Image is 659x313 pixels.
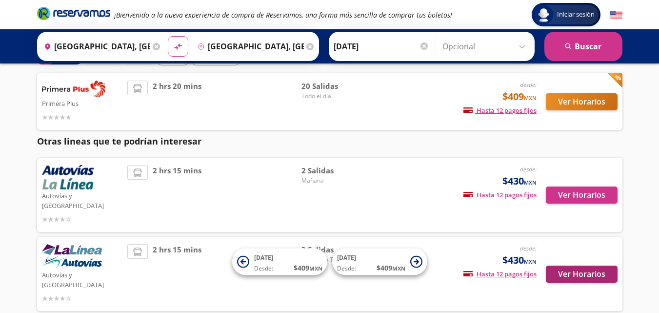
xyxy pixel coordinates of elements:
button: Ver Horarios [546,266,618,283]
img: Autovías y La Línea [42,165,94,189]
em: ¡Bienvenido a la nueva experiencia de compra de Reservamos, una forma más sencilla de comprar tus... [114,10,452,20]
button: Buscar [544,32,622,61]
button: [DATE]Desde:$409MXN [332,249,427,275]
span: Iniciar sesión [553,10,599,20]
span: 2 hrs 15 mins [153,244,201,304]
img: Autovías y La Línea [42,244,102,269]
button: [DATE]Desde:$409MXN [232,249,327,275]
input: Buscar Origen [40,34,150,59]
span: Desde: [337,264,356,273]
small: MXN [524,258,537,265]
i: Brand Logo [37,6,110,21]
span: $430 [502,174,537,188]
input: Buscar Destino [194,34,304,59]
p: Autovías y [GEOGRAPHIC_DATA] [42,189,123,210]
small: MXN [309,265,322,272]
span: [DATE] [254,253,273,262]
span: $409 [502,89,537,104]
em: desde: [520,165,537,173]
span: Hasta 12 pagos fijos [463,270,537,278]
span: $ 409 [377,263,405,273]
span: 20 Salidas [301,81,370,92]
button: Ver Horarios [546,187,618,204]
em: desde: [520,81,537,89]
span: 2 hrs 20 mins [153,81,201,123]
input: Opcional [442,34,530,59]
input: Elegir Fecha [334,34,429,59]
a: Brand Logo [37,6,110,23]
span: Todo el día [301,92,370,101]
em: desde: [520,244,537,252]
button: English [610,9,622,21]
p: Autovías y [GEOGRAPHIC_DATA] [42,269,123,290]
span: Desde: [254,264,273,273]
span: 2 Salidas [301,165,370,176]
span: $430 [502,253,537,268]
small: MXN [524,179,537,186]
img: Primera Plus [42,81,105,97]
button: Ver Horarios [546,93,618,110]
p: Otras lineas que te podrían interesar [37,135,622,148]
span: Hasta 12 pagos fijos [463,106,537,115]
small: MXN [524,94,537,102]
small: MXN [392,265,405,272]
span: Hasta 12 pagos fijos [463,190,537,199]
span: [DATE] [337,253,356,262]
span: 3 Salidas [301,244,370,255]
span: Mañana [301,176,370,185]
span: 2 hrs 15 mins [153,165,201,225]
span: $ 409 [294,263,322,273]
p: Primera Plus [42,97,123,109]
